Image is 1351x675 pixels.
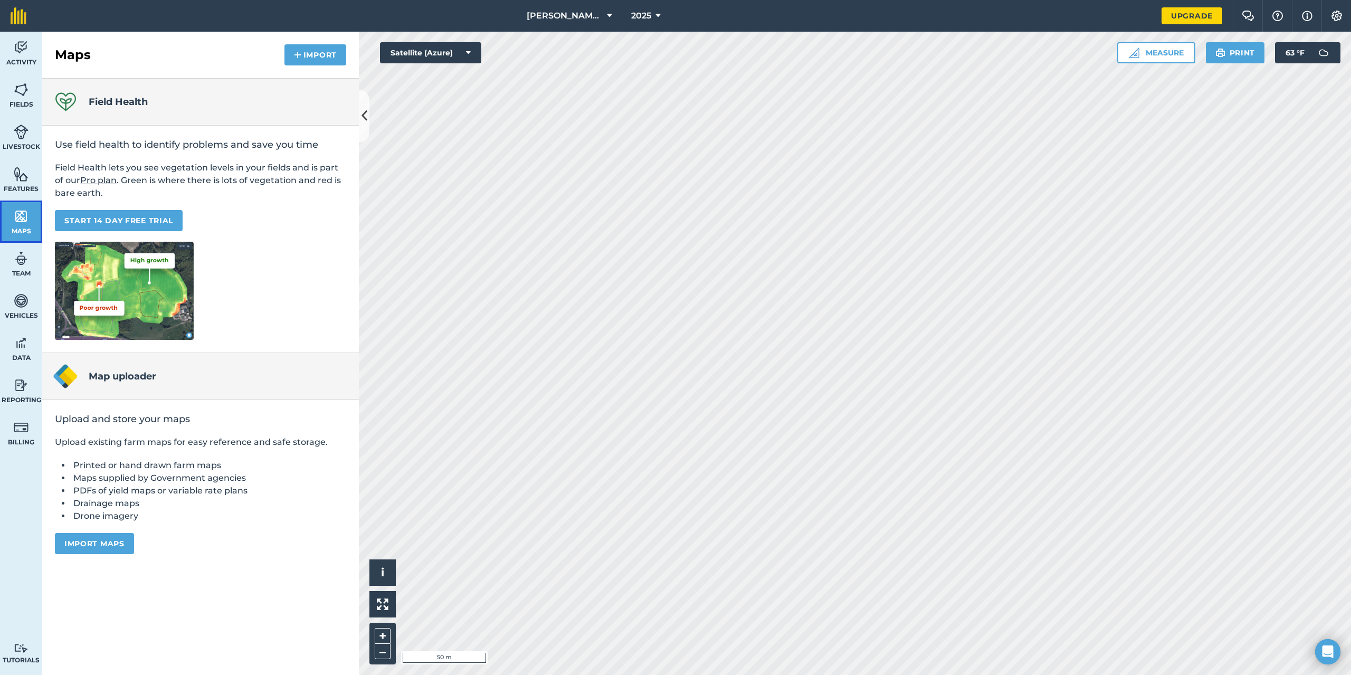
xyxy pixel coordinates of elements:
[55,413,346,425] h2: Upload and store your maps
[71,497,346,510] li: Drainage maps
[381,566,384,579] span: i
[89,94,148,109] h4: Field Health
[53,364,78,389] img: Map uploader logo
[527,9,603,22] span: [PERSON_NAME] Farm
[1275,42,1340,63] button: 63 °F
[14,40,28,55] img: svg+xml;base64,PD94bWwgdmVyc2lvbj0iMS4wIiBlbmNvZGluZz0idXRmLTgiPz4KPCEtLSBHZW5lcmF0b3I6IEFkb2JlIE...
[1286,42,1305,63] span: 63 ° F
[375,644,391,659] button: –
[14,335,28,351] img: svg+xml;base64,PD94bWwgdmVyc2lvbj0iMS4wIiBlbmNvZGluZz0idXRmLTgiPz4KPCEtLSBHZW5lcmF0b3I6IEFkb2JlIE...
[1330,11,1343,21] img: A cog icon
[1206,42,1265,63] button: Print
[14,124,28,140] img: svg+xml;base64,PD94bWwgdmVyc2lvbj0iMS4wIiBlbmNvZGluZz0idXRmLTgiPz4KPCEtLSBHZW5lcmF0b3I6IEFkb2JlIE...
[71,510,346,522] li: Drone imagery
[380,42,481,63] button: Satellite (Azure)
[71,484,346,497] li: PDFs of yield maps or variable rate plans
[71,472,346,484] li: Maps supplied by Government agencies
[71,459,346,472] li: Printed or hand drawn farm maps
[377,598,388,610] img: Four arrows, one pointing top left, one top right, one bottom right and the last bottom left
[89,369,156,384] h4: Map uploader
[14,166,28,182] img: svg+xml;base64,PHN2ZyB4bWxucz0iaHR0cDovL3d3dy53My5vcmcvMjAwMC9zdmciIHdpZHRoPSI1NiIgaGVpZ2h0PSI2MC...
[14,82,28,98] img: svg+xml;base64,PHN2ZyB4bWxucz0iaHR0cDovL3d3dy53My5vcmcvMjAwMC9zdmciIHdpZHRoPSI1NiIgaGVpZ2h0PSI2MC...
[1315,639,1340,664] div: Open Intercom Messenger
[1242,11,1254,21] img: Two speech bubbles overlapping with the left bubble in the forefront
[1129,47,1139,58] img: Ruler icon
[14,420,28,435] img: svg+xml;base64,PD94bWwgdmVyc2lvbj0iMS4wIiBlbmNvZGluZz0idXRmLTgiPz4KPCEtLSBHZW5lcmF0b3I6IEFkb2JlIE...
[55,533,134,554] button: Import maps
[369,559,396,586] button: i
[11,7,26,24] img: fieldmargin Logo
[1302,9,1312,22] img: svg+xml;base64,PHN2ZyB4bWxucz0iaHR0cDovL3d3dy53My5vcmcvMjAwMC9zdmciIHdpZHRoPSIxNyIgaGVpZ2h0PSIxNy...
[1215,46,1225,59] img: svg+xml;base64,PHN2ZyB4bWxucz0iaHR0cDovL3d3dy53My5vcmcvMjAwMC9zdmciIHdpZHRoPSIxOSIgaGVpZ2h0PSIyNC...
[631,9,651,22] span: 2025
[284,44,346,65] button: Import
[14,643,28,653] img: svg+xml;base64,PD94bWwgdmVyc2lvbj0iMS4wIiBlbmNvZGluZz0idXRmLTgiPz4KPCEtLSBHZW5lcmF0b3I6IEFkb2JlIE...
[1271,11,1284,21] img: A question mark icon
[55,46,91,63] h2: Maps
[294,49,301,61] img: svg+xml;base64,PHN2ZyB4bWxucz0iaHR0cDovL3d3dy53My5vcmcvMjAwMC9zdmciIHdpZHRoPSIxNCIgaGVpZ2h0PSIyNC...
[55,436,346,449] p: Upload existing farm maps for easy reference and safe storage.
[80,175,117,185] a: Pro plan
[14,251,28,267] img: svg+xml;base64,PD94bWwgdmVyc2lvbj0iMS4wIiBlbmNvZGluZz0idXRmLTgiPz4KPCEtLSBHZW5lcmF0b3I6IEFkb2JlIE...
[1117,42,1195,63] button: Measure
[14,377,28,393] img: svg+xml;base64,PD94bWwgdmVyc2lvbj0iMS4wIiBlbmNvZGluZz0idXRmLTgiPz4KPCEtLSBHZW5lcmF0b3I6IEFkb2JlIE...
[55,138,346,151] h2: Use field health to identify problems and save you time
[1313,42,1334,63] img: svg+xml;base64,PD94bWwgdmVyc2lvbj0iMS4wIiBlbmNvZGluZz0idXRmLTgiPz4KPCEtLSBHZW5lcmF0b3I6IEFkb2JlIE...
[1162,7,1222,24] a: Upgrade
[55,161,346,199] p: Field Health lets you see vegetation levels in your fields and is part of our . Green is where th...
[55,210,183,231] a: START 14 DAY FREE TRIAL
[375,628,391,644] button: +
[14,208,28,224] img: svg+xml;base64,PHN2ZyB4bWxucz0iaHR0cDovL3d3dy53My5vcmcvMjAwMC9zdmciIHdpZHRoPSI1NiIgaGVpZ2h0PSI2MC...
[14,293,28,309] img: svg+xml;base64,PD94bWwgdmVyc2lvbj0iMS4wIiBlbmNvZGluZz0idXRmLTgiPz4KPCEtLSBHZW5lcmF0b3I6IEFkb2JlIE...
